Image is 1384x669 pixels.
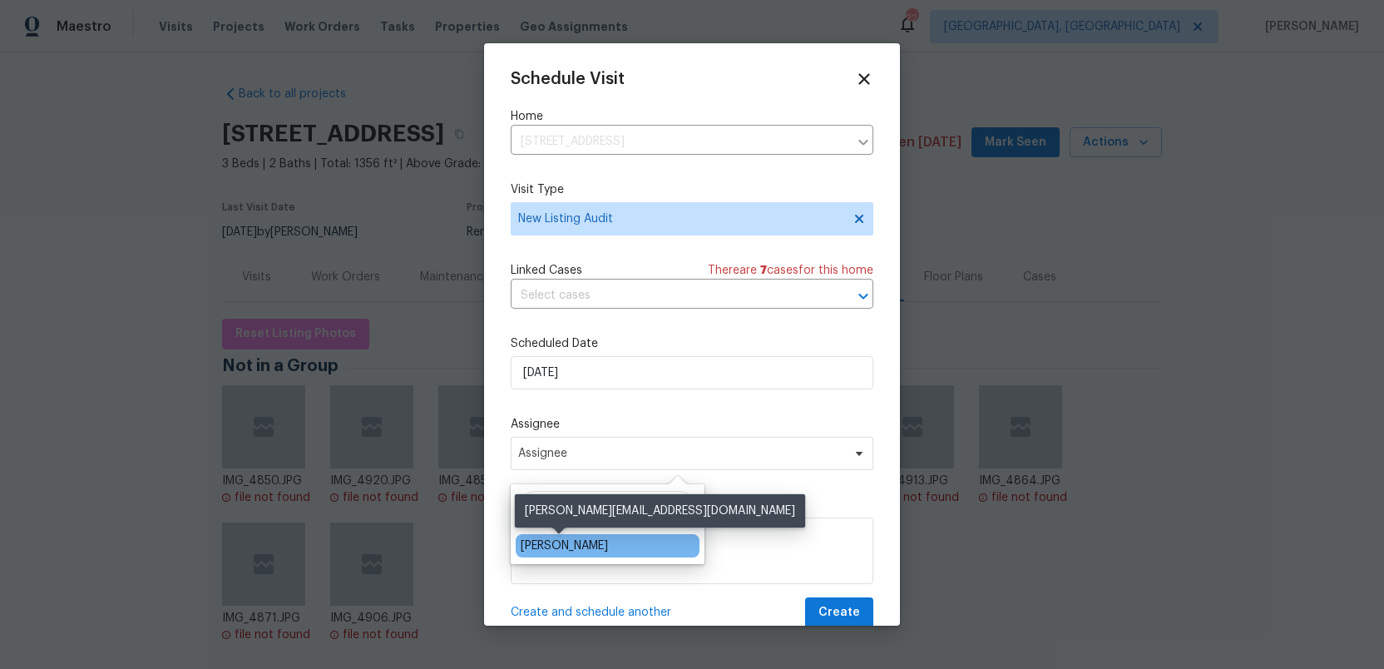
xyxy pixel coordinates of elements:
[760,265,767,276] span: 7
[852,285,875,308] button: Open
[511,335,873,352] label: Scheduled Date
[855,70,873,88] span: Close
[518,211,842,227] span: New Listing Audit
[511,283,827,309] input: Select cases
[511,129,848,155] input: Enter in an address
[511,108,873,125] label: Home
[511,181,873,198] label: Visit Type
[515,494,805,528] div: [PERSON_NAME][EMAIL_ADDRESS][DOMAIN_NAME]
[511,262,582,279] span: Linked Cases
[818,602,860,623] span: Create
[518,447,844,460] span: Assignee
[511,356,873,389] input: M/D/YYYY
[805,597,873,628] button: Create
[511,416,873,433] label: Assignee
[708,262,873,279] span: There are case s for this home
[521,538,608,554] div: [PERSON_NAME]
[511,604,671,621] span: Create and schedule another
[511,71,625,87] span: Schedule Visit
